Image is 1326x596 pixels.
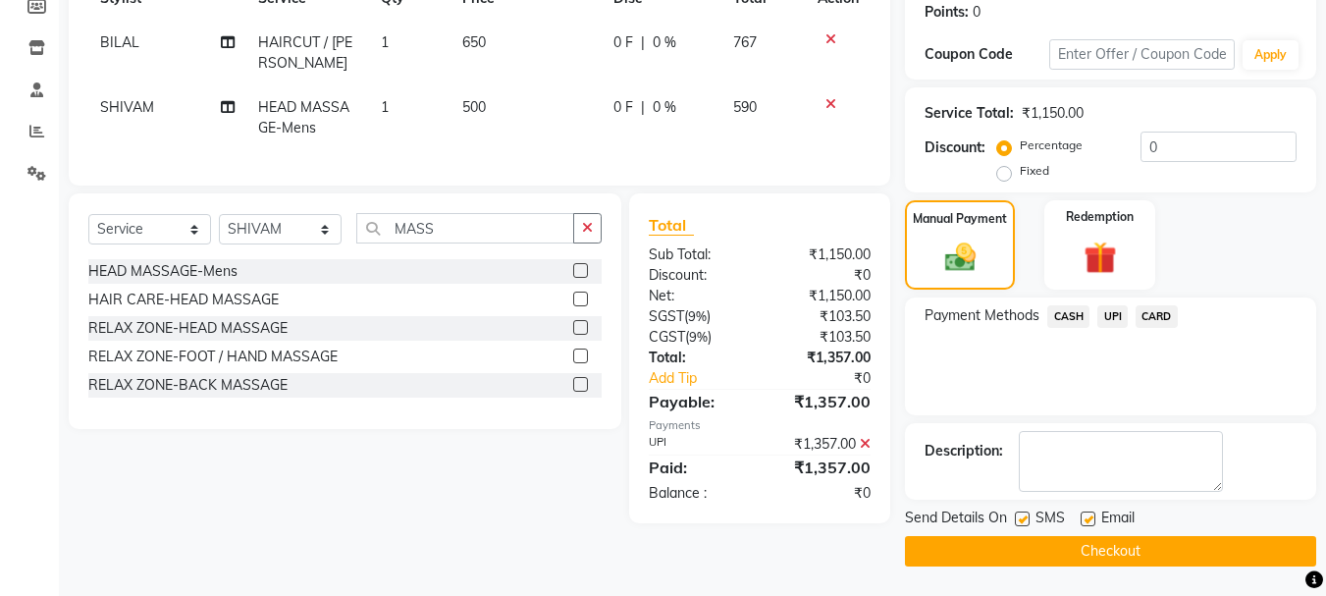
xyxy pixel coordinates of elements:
button: Checkout [905,536,1316,567]
span: Payment Methods [925,305,1039,326]
div: RELAX ZONE-FOOT / HAND MASSAGE [88,347,338,367]
div: ( ) [634,306,760,327]
div: Points: [925,2,969,23]
span: 0 % [653,97,676,118]
span: 1 [381,98,389,116]
span: HEAD MASSAGE-Mens [258,98,349,136]
span: UPI [1097,305,1128,328]
div: Description: [925,441,1003,461]
div: UPI [634,434,760,455]
div: Paid: [634,456,760,479]
div: ₹1,357.00 [760,348,885,368]
div: ₹103.50 [760,327,885,348]
span: 1 [381,33,389,51]
span: | [641,97,645,118]
span: 0 F [613,32,633,53]
div: RELAX ZONE-HEAD MASSAGE [88,318,288,339]
div: ₹1,150.00 [1022,103,1084,124]
div: ₹1,357.00 [760,456,885,479]
img: _cash.svg [935,240,985,275]
a: Add Tip [634,368,780,389]
span: CGST [649,328,685,346]
label: Manual Payment [913,210,1007,228]
div: Payable: [634,390,760,413]
span: CARD [1136,305,1178,328]
div: ₹1,150.00 [760,286,885,306]
div: Service Total: [925,103,1014,124]
div: ₹103.50 [760,306,885,327]
input: Search or Scan [356,213,574,244]
div: Coupon Code [925,44,1048,65]
div: Discount: [925,137,985,158]
div: Balance : [634,483,760,504]
span: 500 [462,98,486,116]
span: HAIRCUT / [PERSON_NAME] [258,33,352,72]
label: Percentage [1020,136,1083,154]
span: 0 F [613,97,633,118]
div: ₹1,357.00 [760,390,885,413]
div: HEAD MASSAGE-Mens [88,261,238,282]
div: Sub Total: [634,244,760,265]
span: SGST [649,307,684,325]
div: Net: [634,286,760,306]
div: RELAX ZONE-BACK MASSAGE [88,375,288,396]
div: ₹0 [781,368,886,389]
div: HAIR CARE-HEAD MASSAGE [88,290,279,310]
input: Enter Offer / Coupon Code [1049,39,1235,70]
span: BILAL [100,33,139,51]
span: 9% [689,329,708,345]
div: ₹0 [760,265,885,286]
div: ( ) [634,327,760,348]
span: 650 [462,33,486,51]
div: Payments [649,417,871,434]
span: SHIVAM [100,98,154,116]
img: _gift.svg [1074,238,1127,278]
span: Email [1101,508,1135,532]
div: ₹0 [760,483,885,504]
span: Total [649,215,694,236]
div: ₹1,357.00 [760,434,885,455]
span: Send Details On [905,508,1007,532]
span: 590 [733,98,757,116]
button: Apply [1243,40,1299,70]
div: ₹1,150.00 [760,244,885,265]
div: Total: [634,348,760,368]
div: 0 [973,2,981,23]
span: SMS [1035,508,1065,532]
label: Redemption [1066,208,1134,226]
span: CASH [1047,305,1089,328]
label: Fixed [1020,162,1049,180]
span: 0 % [653,32,676,53]
span: | [641,32,645,53]
span: 767 [733,33,757,51]
span: 9% [688,308,707,324]
div: Discount: [634,265,760,286]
